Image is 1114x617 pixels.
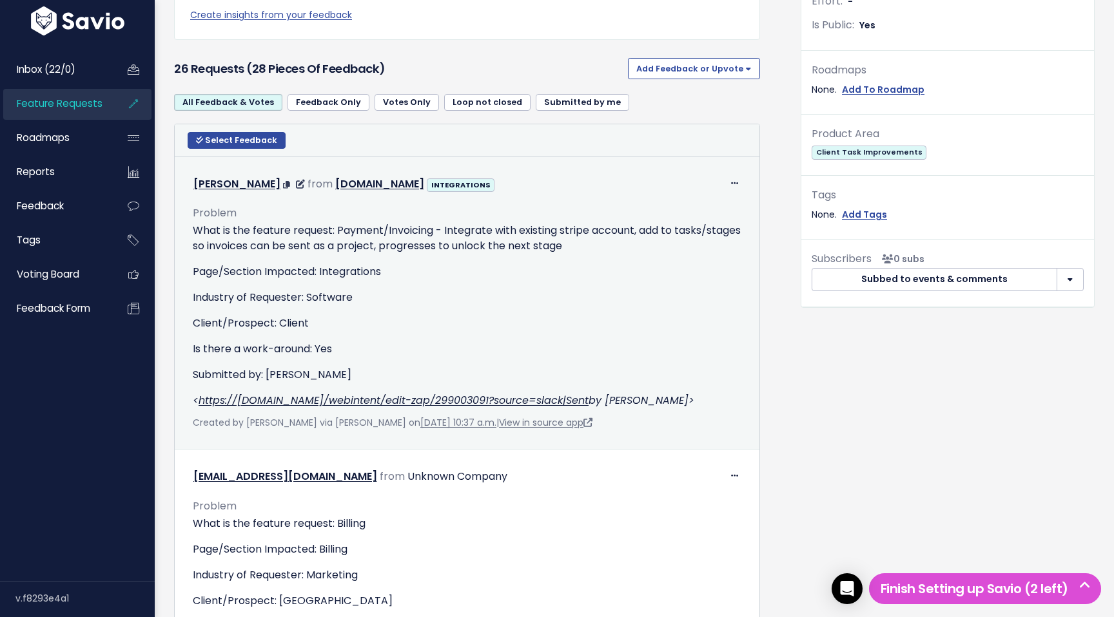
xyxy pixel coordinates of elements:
[3,225,107,255] a: Tags
[536,94,629,111] a: Submitted by me
[308,176,333,191] span: from
[444,94,531,111] a: Loop not closed
[193,593,741,609] p: Client/Prospect: [GEOGRAPHIC_DATA]
[193,205,237,220] span: Problem
[3,294,107,323] a: Feedback form
[174,94,282,111] a: All Feedback & Votes
[190,7,744,23] a: Create insights from your feedback
[205,135,277,146] span: Select Feedback
[812,125,1084,144] div: Product Area
[28,6,128,35] img: logo-white.9d6f32f41409.svg
[199,393,589,408] a: https://[DOMAIN_NAME]/webintent/edit-zap/299003091?source=slack|Sent
[3,123,107,153] a: Roadmaps
[3,260,107,289] a: Voting Board
[17,301,90,315] span: Feedback form
[188,132,286,149] button: Select Feedback
[812,268,1057,291] button: Subbed to events & comments
[375,94,439,111] a: Votes Only
[812,82,1084,98] div: None.
[193,176,280,191] a: [PERSON_NAME]
[17,233,41,247] span: Tags
[193,416,592,429] span: Created by [PERSON_NAME] via [PERSON_NAME] on |
[499,416,592,429] a: View in source app
[335,176,424,191] a: [DOMAIN_NAME]
[174,60,623,78] h3: 26 Requests (28 pieces of Feedback)
[431,180,491,190] strong: INTEGRATIONS
[812,251,872,266] span: Subscribers
[193,567,741,583] p: Industry of Requester: Marketing
[17,131,70,144] span: Roadmaps
[3,191,107,221] a: Feedback
[193,542,741,557] p: Page/Section Impacted: Billing
[628,58,760,79] button: Add Feedback or Upvote
[832,573,863,604] div: Open Intercom Messenger
[812,207,1084,223] div: None.
[875,579,1095,598] h5: Finish Setting up Savio (2 left)
[877,252,924,265] span: <p><strong>Subscribers</strong><br><br> No subscribers yet<br> </p>
[842,82,924,98] a: Add To Roadmap
[3,157,107,187] a: Reports
[812,146,926,159] span: Client Task Improvements
[17,267,79,281] span: Voting Board
[193,341,741,357] p: Is there a work-around: Yes
[812,17,854,32] span: Is Public:
[283,181,290,189] i: Copy Email to clipboard
[15,582,155,615] div: v.f8293e4a1
[859,19,875,32] span: Yes
[3,89,107,119] a: Feature Requests
[3,55,107,84] a: Inbox (22/0)
[193,367,741,383] p: Submitted by: [PERSON_NAME]
[288,94,369,111] a: Feedback Only
[812,61,1084,80] div: Roadmaps
[407,468,507,486] div: Unknown Company
[193,516,741,531] p: What is the feature request: Billing
[812,186,1084,205] div: Tags
[17,199,64,213] span: Feedback
[842,207,887,223] a: Add Tags
[193,498,237,513] span: Problem
[420,416,496,429] a: [DATE] 10:37 a.m.
[193,469,377,484] a: [EMAIL_ADDRESS][DOMAIN_NAME]
[193,290,741,305] p: Industry of Requester: Software
[193,264,741,280] p: Page/Section Impacted: Integrations
[193,223,741,254] p: What is the feature request: Payment/Invoicing - Integrate with existing stripe account, add to t...
[380,469,405,484] span: from
[193,393,694,408] em: < by [PERSON_NAME]>
[17,165,55,178] span: Reports
[193,316,741,331] p: Client/Prospect: Client
[17,97,103,110] span: Feature Requests
[17,62,75,76] span: Inbox (22/0)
